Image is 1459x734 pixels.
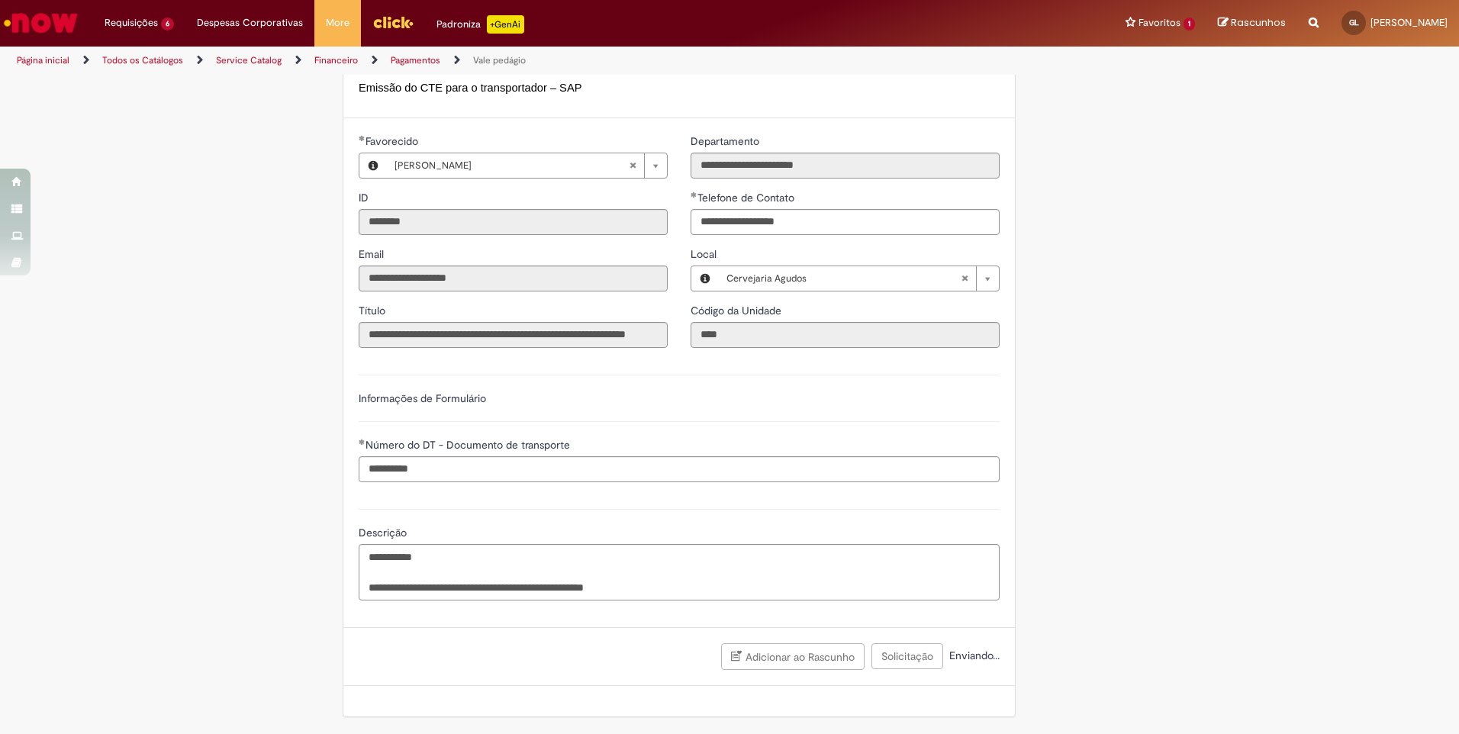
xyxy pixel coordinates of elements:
span: Obrigatório Preenchido [691,192,697,198]
span: 6 [161,18,174,31]
span: Enviando... [946,649,1000,662]
label: Somente leitura - Email [359,246,387,262]
span: Obrigatório Preenchido [359,135,366,141]
a: Página inicial [17,54,69,66]
input: Telefone de Contato [691,209,1000,235]
input: Código da Unidade [691,322,1000,348]
span: Favoritos [1139,15,1180,31]
a: Financeiro [314,54,358,66]
img: ServiceNow [2,8,80,38]
input: Email [359,266,668,291]
ul: Trilhas de página [11,47,961,75]
a: Emissão do CTE para o transportador – SAP [359,82,581,94]
span: Descrição [359,526,410,539]
a: Pagamentos [391,54,440,66]
a: Todos os Catálogos [102,54,183,66]
input: ID [359,209,668,235]
abbr: Limpar campo Favorecido [621,153,644,178]
label: Somente leitura - ID [359,190,372,205]
a: Service Catalog [216,54,282,66]
span: Somente leitura - ID [359,191,372,204]
label: Somente leitura - Código da Unidade [691,303,784,318]
label: Somente leitura - Título [359,303,388,318]
span: [PERSON_NAME] [395,153,629,178]
input: Número do DT - Documento de transporte [359,456,1000,482]
a: Rascunhos [1218,16,1286,31]
span: Rascunhos [1231,15,1286,30]
a: Vale pedágio [473,54,526,66]
input: Título [359,322,668,348]
span: Somente leitura - Título [359,304,388,317]
label: Somente leitura - Departamento [691,134,762,149]
a: Cervejaria AgudosLimpar campo Local [719,266,999,291]
label: Informações de Formulário [359,391,486,405]
p: +GenAi [487,15,524,34]
span: 1 [1184,18,1195,31]
span: Obrigatório Preenchido [359,439,366,445]
span: Despesas Corporativas [197,15,303,31]
span: Somente leitura - Email [359,247,387,261]
input: Departamento [691,153,1000,179]
span: More [326,15,349,31]
span: Requisições [105,15,158,31]
span: GL [1349,18,1359,27]
abbr: Limpar campo Local [953,266,976,291]
button: Favorecido, Visualizar este registro Gustavo Ribeiro Da Luz [359,153,387,178]
span: [PERSON_NAME] [1370,16,1448,29]
span: Número do DT - Documento de transporte [366,438,573,452]
button: Local, Visualizar este registro Cervejaria Agudos [691,266,719,291]
span: Local [691,247,720,261]
img: click_logo_yellow_360x200.png [372,11,414,34]
span: Telefone de Contato [697,191,797,204]
span: Cervejaria Agudos [726,266,961,291]
span: Necessários - Favorecido [366,134,421,148]
span: Somente leitura - Departamento [691,134,762,148]
a: [PERSON_NAME]Limpar campo Favorecido [387,153,667,178]
textarea: Descrição [359,544,1000,600]
span: Somente leitura - Código da Unidade [691,304,784,317]
div: Padroniza [436,15,524,34]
